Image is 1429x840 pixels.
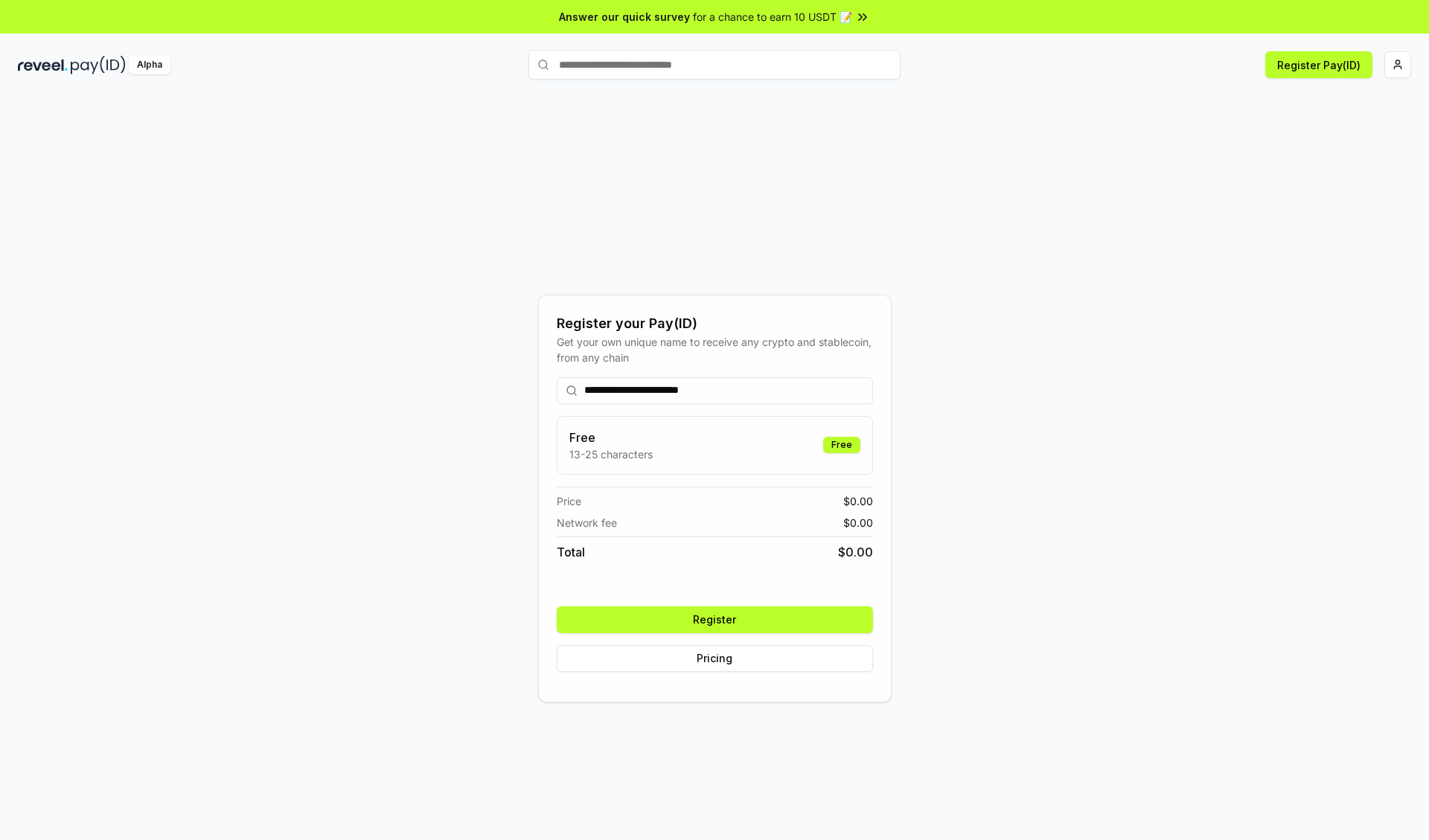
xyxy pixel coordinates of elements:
[557,606,873,633] button: Register
[18,56,68,74] img: reveel_dark
[569,429,653,446] h3: Free
[557,334,873,365] div: Get your own unique name to receive any crypto and stablecoin, from any chain
[843,493,873,509] span: $ 0.00
[843,515,873,530] span: $ 0.00
[557,313,873,334] div: Register your Pay(ID)
[693,9,852,25] span: for a chance to earn 10 USDT 📝
[557,543,585,561] span: Total
[557,515,617,530] span: Network fee
[569,446,653,462] p: 13-25 characters
[559,9,690,25] span: Answer our quick survey
[1265,51,1372,78] button: Register Pay(ID)
[71,56,126,74] img: pay_id
[823,437,860,453] div: Free
[557,493,581,509] span: Price
[129,56,170,74] div: Alpha
[557,645,873,672] button: Pricing
[838,543,873,561] span: $ 0.00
